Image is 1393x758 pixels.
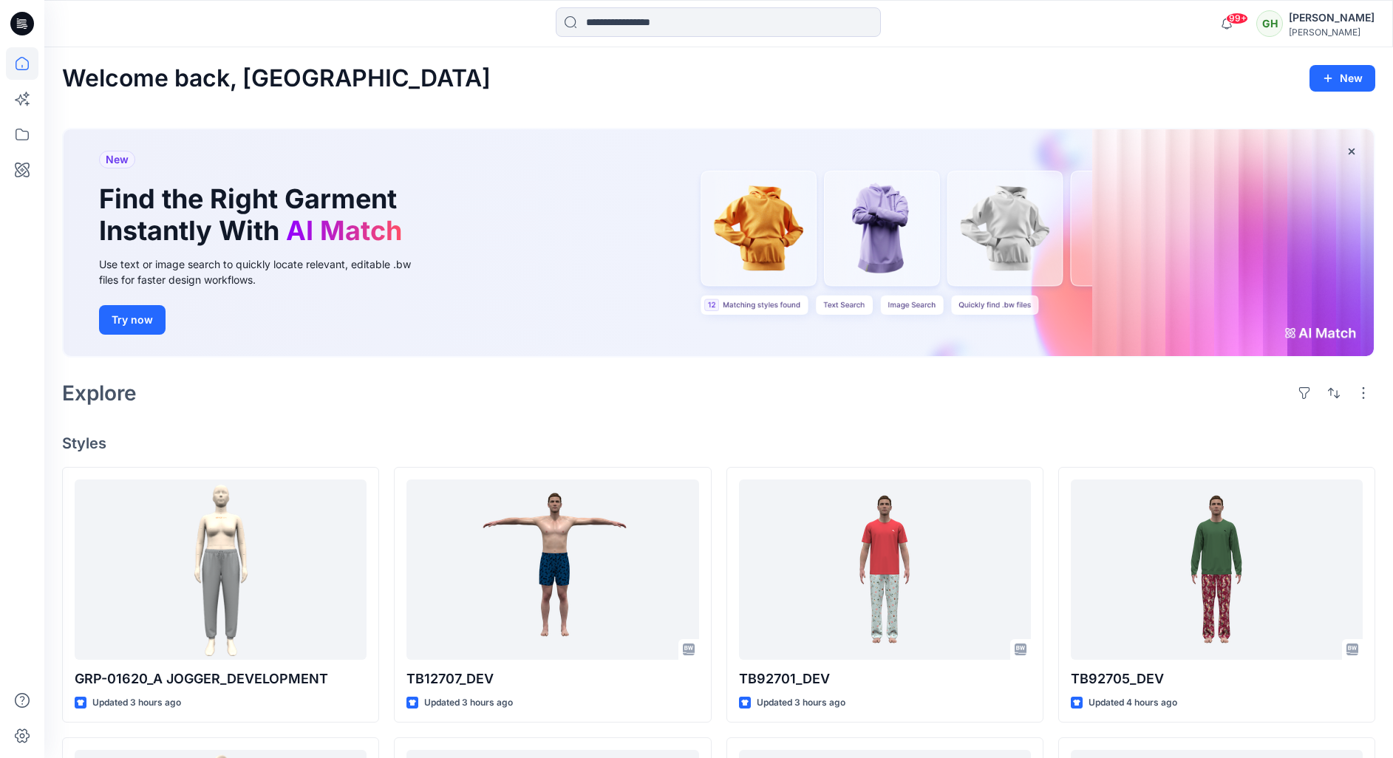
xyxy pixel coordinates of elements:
[1256,10,1283,37] div: GH
[406,669,698,689] p: TB12707_DEV
[106,151,129,168] span: New
[1289,27,1375,38] div: [PERSON_NAME]
[406,479,698,660] a: TB12707_DEV
[75,669,367,689] p: GRP-01620_A JOGGER_DEVELOPMENT
[1071,479,1363,660] a: TB92705_DEV
[757,695,845,711] p: Updated 3 hours ago
[99,183,409,247] h1: Find the Right Garment Instantly With
[739,479,1031,660] a: TB92701_DEV
[1071,669,1363,689] p: TB92705_DEV
[92,695,181,711] p: Updated 3 hours ago
[739,669,1031,689] p: TB92701_DEV
[424,695,513,711] p: Updated 3 hours ago
[99,305,166,335] button: Try now
[1289,9,1375,27] div: [PERSON_NAME]
[99,256,432,287] div: Use text or image search to quickly locate relevant, editable .bw files for faster design workflows.
[286,214,402,247] span: AI Match
[1089,695,1177,711] p: Updated 4 hours ago
[62,434,1375,452] h4: Styles
[75,479,367,660] a: GRP-01620_A JOGGER_DEVELOPMENT
[62,381,137,405] h2: Explore
[1226,13,1248,24] span: 99+
[1309,65,1375,92] button: New
[62,65,491,92] h2: Welcome back, [GEOGRAPHIC_DATA]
